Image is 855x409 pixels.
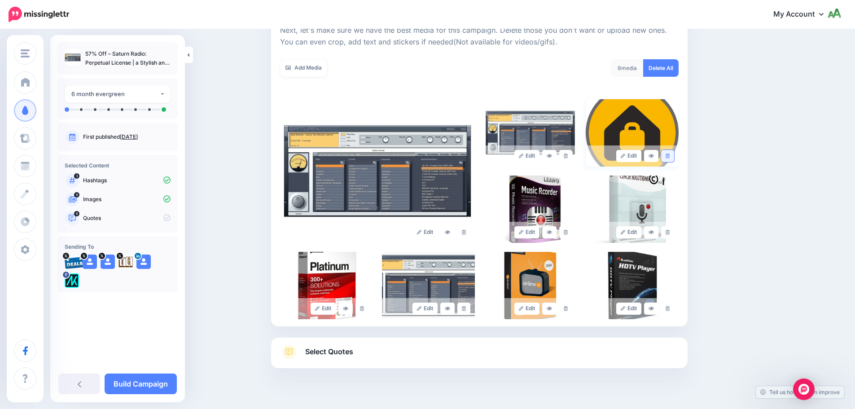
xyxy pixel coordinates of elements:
[74,211,79,216] span: 6
[162,107,166,112] li: A post will be sent on day 180
[136,255,151,269] img: user_default_image.png
[280,345,679,368] a: Select Quotes
[83,133,171,141] p: First published
[280,25,679,48] p: Next, let's make sure we have the best media for this campaign. Delete those you don't want or up...
[65,255,84,269] img: 95cf0fca748e57b5e67bba0a1d8b2b21-27699.png
[586,176,679,243] img: 96c3569b4ded4cf7d8c4099c5c0f32ee_large.jpg
[80,108,83,111] li: A post will be sent on day 1
[71,89,160,99] div: 6 month evergreen
[793,378,815,400] div: Open Intercom Messenger
[85,49,171,67] p: 57% Off – Saturn Radio: Perpetual License | a Stylish and User-friendly Internet Radio Player – f...
[311,303,336,315] a: Edit
[83,195,171,203] p: Images
[134,108,137,111] li: A post will be sent on day 73
[74,173,79,179] span: 3
[412,303,438,315] a: Edit
[83,255,97,269] img: user_default_image.png
[83,176,171,185] p: Hashtags
[65,85,171,103] button: 6 month evergreen
[280,59,327,77] a: Add Media
[94,108,96,111] li: A post will be sent on day 3
[616,150,642,162] a: Edit
[74,192,79,198] span: 9
[484,99,577,167] img: b1fb50e1947b8f5455a2d90d2916fe0d_large.jpg
[616,226,642,238] a: Edit
[9,7,69,22] img: Missinglettr
[21,49,30,57] img: menu.png
[514,150,540,162] a: Edit
[148,108,151,111] li: A post will be sent on day 124
[65,162,171,169] h4: Selected Content
[280,20,679,319] div: Select Media
[107,108,110,111] li: A post will be sent on day 10
[83,214,171,222] p: Quotes
[616,303,642,315] a: Edit
[756,386,844,398] a: Tell us how we can improve
[305,346,353,358] span: Select Quotes
[412,226,438,238] a: Edit
[118,255,133,269] img: agK0rCH6-27705.jpg
[280,99,475,243] img: f7bdb4ac2d7774f67bdc809be49e4192_large.jpg
[120,133,138,140] a: [DATE]
[65,243,171,250] h4: Sending To
[280,252,373,319] img: dcc2540dfe58d0eee123721bf65e0b3d_large.jpg
[514,226,540,238] a: Edit
[382,252,475,319] img: 9555f1e36d79dd2b5abfec5836d07ff7_large.jpg
[65,49,81,66] img: f7bdb4ac2d7774f67bdc809be49e4192_thumb.jpg
[101,255,115,269] img: user_default_image.png
[586,99,679,167] img: 44239c77b67037aa8bba33e8419a898c_large.jpg
[65,107,69,112] li: A post will be sent on day 0
[643,59,679,77] a: Delete All
[764,4,842,26] a: My Account
[514,303,540,315] a: Edit
[484,252,577,319] img: 9a5bb36fe9a41328414d1d42f9e368cb_large.jpg
[121,108,123,111] li: A post will be sent on day 32
[484,176,577,243] img: caea7929883e83475247028e6c71dcd6_large.jpg
[586,252,679,319] img: f6302ef04c9bc1c89247e2e50ca8a25a_large.jpg
[618,65,621,71] span: 9
[611,59,644,77] div: media
[65,273,79,288] img: 300371053_782866562685722_1733786435366177641_n-bsa128417.png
